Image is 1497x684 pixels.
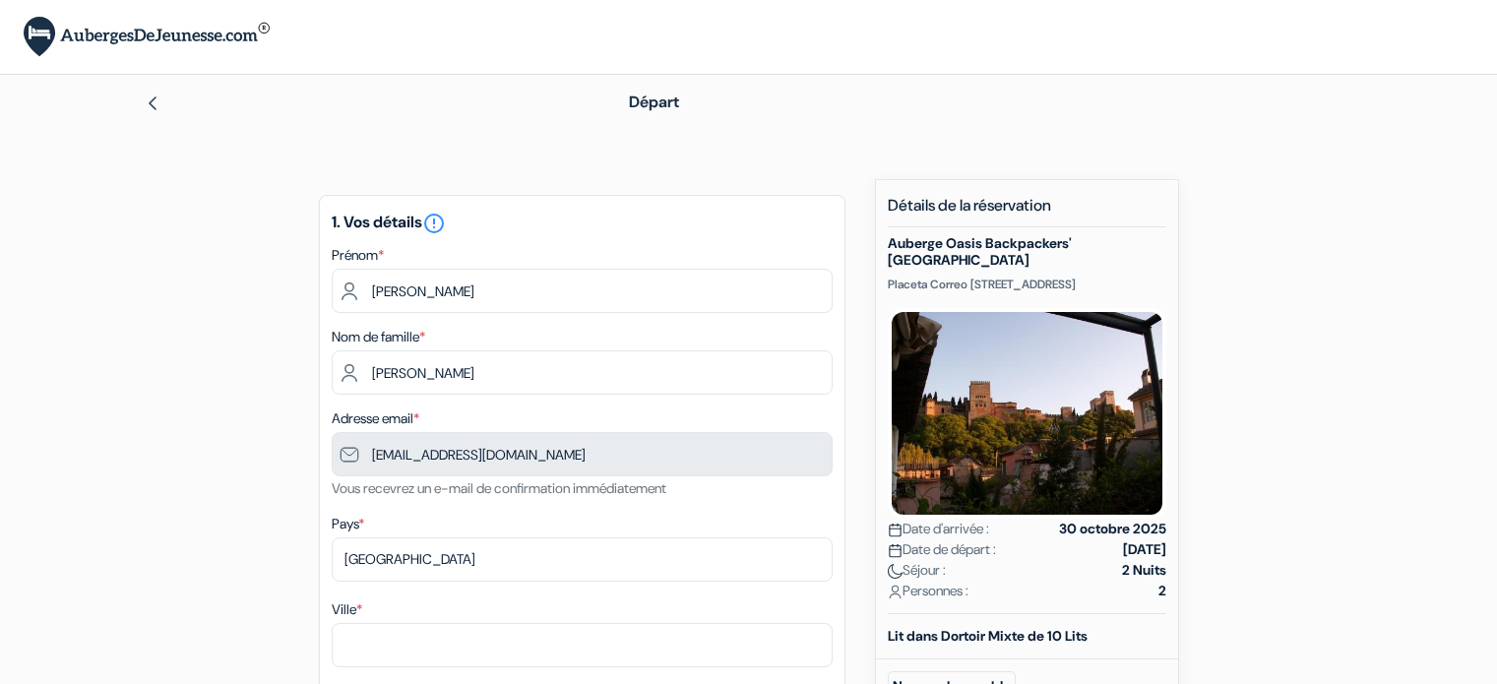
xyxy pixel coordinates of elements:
[422,212,446,232] a: error_outline
[332,350,833,395] input: Entrer le nom de famille
[332,269,833,313] input: Entrez votre prénom
[888,235,1166,269] h5: Auberge Oasis Backpackers' [GEOGRAPHIC_DATA]
[332,514,364,534] label: Pays
[332,599,362,620] label: Ville
[24,17,270,57] img: AubergesDeJeunesse.com
[888,523,903,537] img: calendar.svg
[888,519,989,539] span: Date d'arrivée :
[332,408,419,429] label: Adresse email
[888,196,1166,227] h5: Détails de la réservation
[888,543,903,558] img: calendar.svg
[422,212,446,235] i: error_outline
[888,277,1166,292] p: Placeta Correo [STREET_ADDRESS]
[332,479,666,497] small: Vous recevrez un e-mail de confirmation immédiatement
[1122,560,1166,581] strong: 2 Nuits
[1123,539,1166,560] strong: [DATE]
[888,539,996,560] span: Date de départ :
[332,212,833,235] h5: 1. Vos détails
[1158,581,1166,601] strong: 2
[888,627,1088,645] b: Lit dans Dortoir Mixte de 10 Lits
[888,560,946,581] span: Séjour :
[888,585,903,599] img: user_icon.svg
[145,95,160,111] img: left_arrow.svg
[332,327,425,347] label: Nom de famille
[888,564,903,579] img: moon.svg
[629,92,679,112] span: Départ
[332,245,384,266] label: Prénom
[332,432,833,476] input: Entrer adresse e-mail
[1059,519,1166,539] strong: 30 octobre 2025
[888,581,968,601] span: Personnes :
